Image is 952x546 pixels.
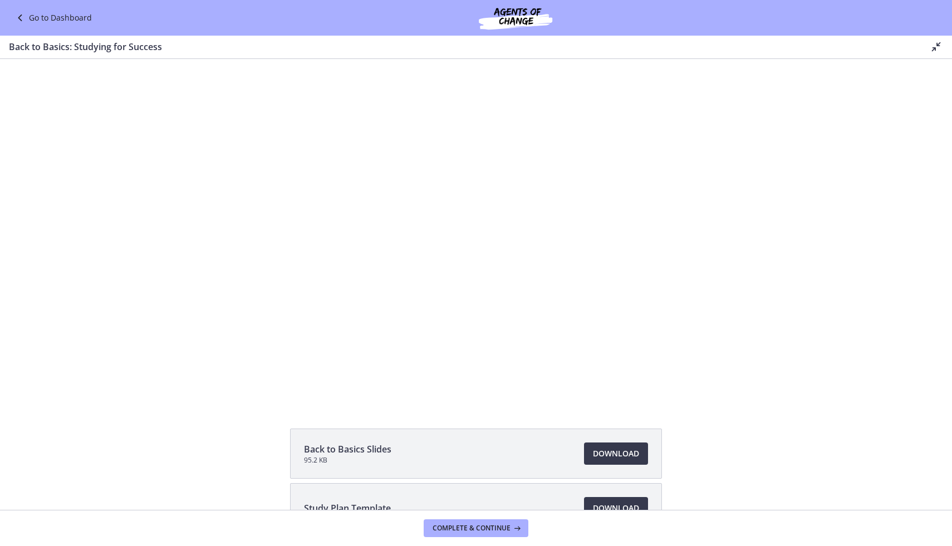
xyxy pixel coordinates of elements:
span: Download [593,501,639,515]
span: Study Plan Template [304,501,391,515]
button: Complete & continue [424,519,528,537]
a: Go to Dashboard [13,11,92,24]
img: Agents of Change [449,4,582,31]
span: Download [593,447,639,460]
span: Back to Basics Slides [304,442,391,456]
a: Download [584,442,648,465]
span: 95.2 KB [304,456,391,465]
h3: Back to Basics: Studying for Success [9,40,912,53]
span: Complete & continue [433,524,511,533]
a: Download [584,497,648,519]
